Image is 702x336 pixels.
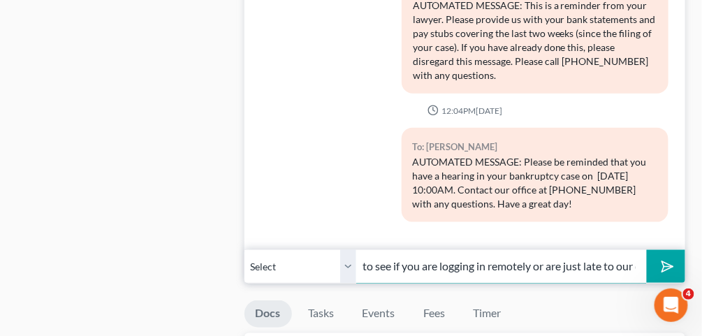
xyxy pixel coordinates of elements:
[356,249,647,284] input: Say something...
[655,288,688,322] iframe: Intercom live chat
[412,300,457,328] a: Fees
[462,300,513,328] a: Timer
[298,300,346,328] a: Tasks
[683,288,694,300] span: 4
[413,155,657,211] div: AUTOMATED MESSAGE: Please be reminded that you have a hearing in your bankruptcy case on [DATE] 1...
[261,105,668,117] div: 12:04PM[DATE]
[351,300,407,328] a: Events
[413,139,657,155] div: To: [PERSON_NAME]
[244,300,292,328] a: Docs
